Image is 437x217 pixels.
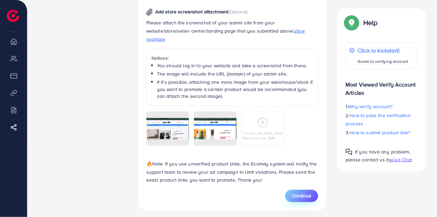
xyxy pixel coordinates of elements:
[350,129,410,136] span: How to submit product link?
[345,112,411,127] span: How to pass the verification process
[345,102,416,111] p: 1.
[244,131,282,136] p: Format: JPG, PNG, JPEG
[292,193,311,199] span: Continue
[146,9,153,16] img: img
[194,118,236,139] img: img uploaded
[348,103,393,110] span: Why verify account?
[357,57,408,66] p: Guide to verifying account
[146,27,305,43] span: View example
[151,54,313,62] p: Notices:
[157,79,313,100] li: If it's possible, attaching one more image from your warehouse/stock if you want to promote a cer...
[363,19,378,27] p: Help
[357,46,408,55] p: Click to kickstart!
[345,111,416,128] p: 2.
[345,128,416,137] p: 3.
[285,190,318,202] button: Continue
[229,9,248,15] span: (Optional)
[155,8,229,15] span: Add store screenshot attachment
[146,160,318,184] p: Note: If you use unverified product links, the Ecomdy system will notify the support team to revi...
[345,75,416,97] p: Most Viewed Verify Account Articles
[345,148,410,163] span: If you have any problem, please contact us by
[146,160,152,167] span: 🔥
[345,16,358,29] img: Popup guide
[345,149,352,156] img: Popup guide
[244,136,282,140] p: Maximum size: 5MB
[392,156,412,163] span: Live Chat
[146,19,318,43] p: Please attach the screenshot of your admin site from your website/store/seller center/landing pag...
[157,70,313,77] li: The image will include the URL (domain) of your admin site.
[157,62,313,69] li: You should log in to your website and take a screenshot from there.
[146,118,189,140] img: img uploaded
[408,186,432,212] iframe: Chat
[7,10,19,22] img: logo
